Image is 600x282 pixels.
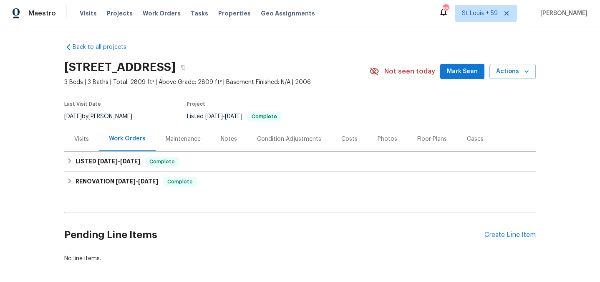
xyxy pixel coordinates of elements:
span: [DATE] [98,158,118,164]
span: Last Visit Date [64,102,101,107]
span: Work Orders [143,9,181,18]
div: Work Orders [109,135,146,143]
div: LISTED [DATE]-[DATE]Complete [64,152,536,172]
div: RENOVATION [DATE]-[DATE]Complete [64,172,536,192]
span: Maestro [28,9,56,18]
h6: LISTED [76,157,140,167]
div: Visits [74,135,89,143]
span: [DATE] [116,178,136,184]
span: Complete [146,158,178,166]
div: No line items. [64,254,536,263]
button: Mark Seen [440,64,484,79]
div: Floor Plans [417,135,447,143]
h6: RENOVATION [76,177,158,187]
span: Geo Assignments [261,9,315,18]
div: Maintenance [166,135,201,143]
span: [PERSON_NAME] [537,9,587,18]
span: Complete [248,114,280,119]
div: Condition Adjustments [257,135,321,143]
span: [DATE] [225,114,242,119]
button: Copy Address [176,60,191,75]
div: Photos [378,135,397,143]
span: Visits [80,9,97,18]
span: [DATE] [205,114,223,119]
span: Not seen today [384,67,435,76]
span: - [205,114,242,119]
span: Mark Seen [447,66,478,77]
span: Project [187,102,205,107]
div: Create Line Item [484,231,536,239]
h2: [STREET_ADDRESS] [64,63,176,71]
span: Actions [496,66,529,77]
span: 3 Beds | 3 Baths | Total: 2809 ft² | Above Grade: 2809 ft² | Basement Finished: N/A | 2006 [64,78,369,86]
div: by [PERSON_NAME] [64,112,142,122]
span: St Louis + 59 [462,9,498,18]
span: Projects [107,9,133,18]
span: - [116,178,158,184]
span: Complete [164,178,196,186]
span: Listed [187,114,281,119]
div: Cases [467,135,484,143]
span: Tasks [191,10,208,16]
span: [DATE] [138,178,158,184]
div: 852 [443,5,449,13]
span: [DATE] [64,114,82,119]
span: Properties [218,9,251,18]
button: Actions [489,64,536,79]
div: Costs [341,135,358,143]
h2: Pending Line Items [64,216,484,254]
span: - [98,158,140,164]
span: [DATE] [120,158,140,164]
div: Notes [221,135,237,143]
a: Back to all projects [64,43,144,51]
